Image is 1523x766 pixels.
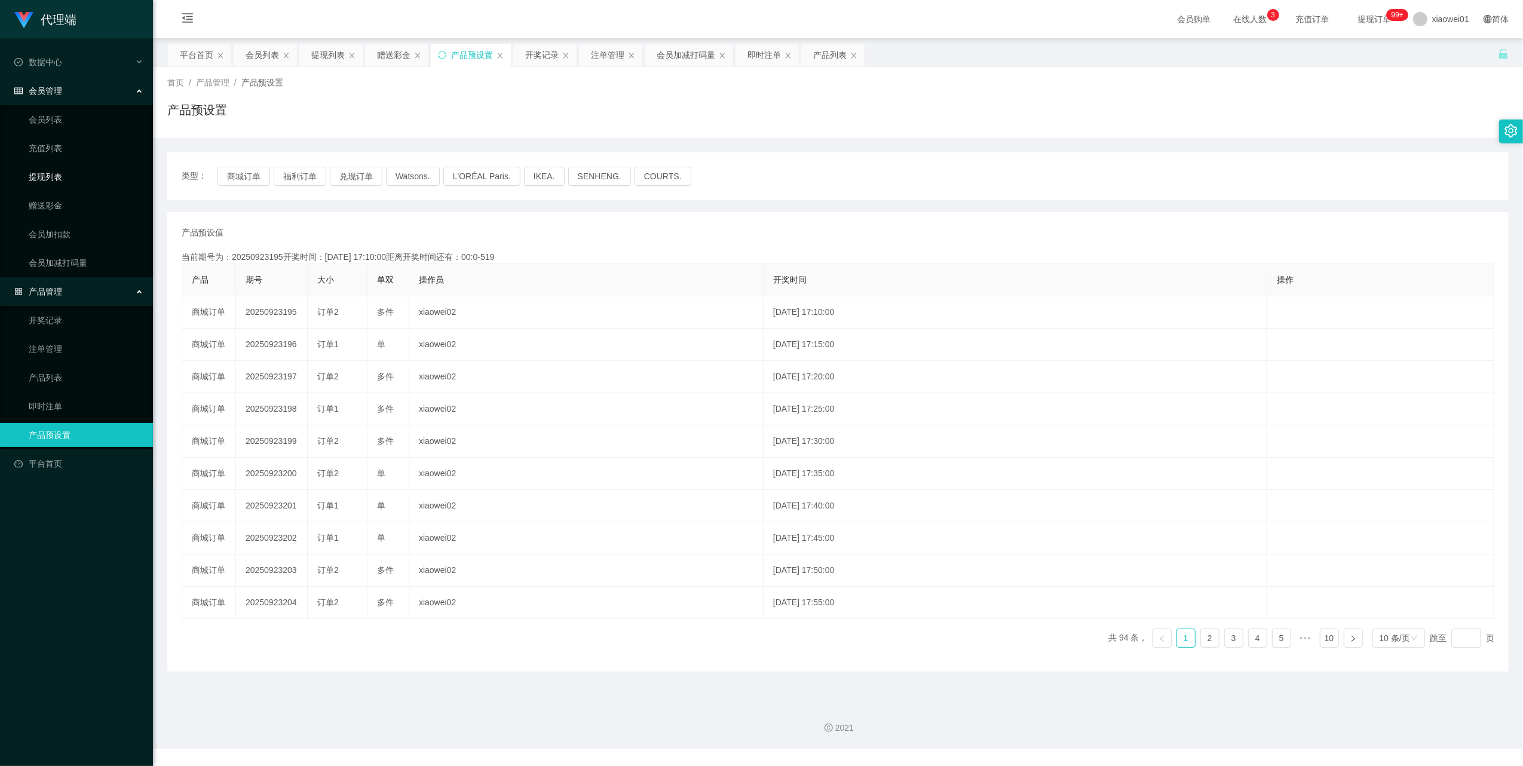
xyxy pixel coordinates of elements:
[635,167,691,186] button: COURTS.
[377,565,394,575] span: 多件
[409,393,764,425] td: xiaowei02
[1277,275,1294,284] span: 操作
[236,361,308,393] td: 20250923197
[311,44,345,66] div: 提现列表
[764,458,1267,490] td: [DATE] 17:35:00
[236,393,308,425] td: 20250923198
[317,501,339,510] span: 订单1
[29,165,143,189] a: 提现列表
[377,468,385,478] span: 单
[377,275,394,284] span: 单双
[409,361,764,393] td: xiaowei02
[825,724,833,732] i: 图标: copyright
[14,14,76,24] a: 代理端
[1380,629,1410,647] div: 10 条/页
[850,52,857,59] i: 图标: close
[1108,629,1147,648] li: 共 94 条，
[591,44,624,66] div: 注单管理
[1228,15,1273,23] span: 在线人数
[377,339,385,349] span: 单
[773,275,807,284] span: 开奖时间
[14,12,33,29] img: logo.9652507e.png
[377,533,385,543] span: 单
[443,167,520,186] button: L'ORÉAL Paris.
[451,44,493,66] div: 产品预设置
[167,78,184,87] span: 首页
[182,226,223,239] span: 产品预设值
[1159,635,1166,642] i: 图标: left
[525,44,559,66] div: 开奖记录
[14,57,62,67] span: 数据中心
[409,490,764,522] td: xiaowei02
[29,108,143,131] a: 会员列表
[182,251,1494,263] div: 当前期号为：20250923195开奖时间：[DATE] 17:10:00距离开奖时间还有：00:0-519
[348,52,356,59] i: 图标: close
[764,490,1267,522] td: [DATE] 17:40:00
[719,52,726,59] i: 图标: close
[1249,629,1267,647] a: 4
[1201,629,1219,647] a: 2
[1387,9,1408,21] sup: 1201
[377,598,394,607] span: 多件
[1350,635,1357,642] i: 图标: right
[189,78,191,87] span: /
[562,52,569,59] i: 图标: close
[217,52,224,59] i: 图标: close
[14,452,143,476] a: 图标: dashboard平台首页
[1177,629,1195,647] a: 1
[1296,629,1315,648] li: 向后 5 页
[236,554,308,587] td: 20250923203
[377,404,394,413] span: 多件
[29,222,143,246] a: 会员加扣款
[182,587,236,619] td: 商城订单
[317,436,339,446] span: 订单2
[241,78,283,87] span: 产品预设置
[236,490,308,522] td: 20250923201
[182,329,236,361] td: 商城订单
[377,372,394,381] span: 多件
[236,329,308,361] td: 20250923196
[29,337,143,361] a: 注单管理
[785,52,792,59] i: 图标: close
[1272,629,1291,648] li: 5
[1344,629,1363,648] li: 下一页
[764,393,1267,425] td: [DATE] 17:25:00
[1320,629,1339,648] li: 10
[1296,629,1315,648] span: •••
[317,339,339,349] span: 订单1
[182,522,236,554] td: 商城订单
[29,194,143,217] a: 赠送彩金
[377,44,410,66] div: 赠送彩金
[1153,629,1172,648] li: 上一页
[317,307,339,317] span: 订单2
[182,490,236,522] td: 商城订单
[236,587,308,619] td: 20250923204
[182,554,236,587] td: 商城订单
[14,287,62,296] span: 产品管理
[764,296,1267,329] td: [DATE] 17:10:00
[1267,9,1279,21] sup: 3
[764,522,1267,554] td: [DATE] 17:45:00
[764,587,1267,619] td: [DATE] 17:55:00
[317,275,334,284] span: 大小
[1504,124,1518,137] i: 图标: setting
[163,722,1513,734] div: 2021
[1200,629,1219,648] li: 2
[41,1,76,39] h1: 代理端
[274,167,326,186] button: 福利订单
[182,167,217,186] span: 类型：
[14,87,23,95] i: 图标: table
[764,361,1267,393] td: [DATE] 17:20:00
[377,501,385,510] span: 单
[246,275,262,284] span: 期号
[330,167,382,186] button: 兑现订单
[377,307,394,317] span: 多件
[377,436,394,446] span: 多件
[1484,15,1492,23] i: 图标: global
[1320,629,1338,647] a: 10
[764,329,1267,361] td: [DATE] 17:15:00
[29,308,143,332] a: 开奖记录
[167,1,208,39] i: 图标: menu-fold
[409,522,764,554] td: xiaowei02
[29,423,143,447] a: 产品预设置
